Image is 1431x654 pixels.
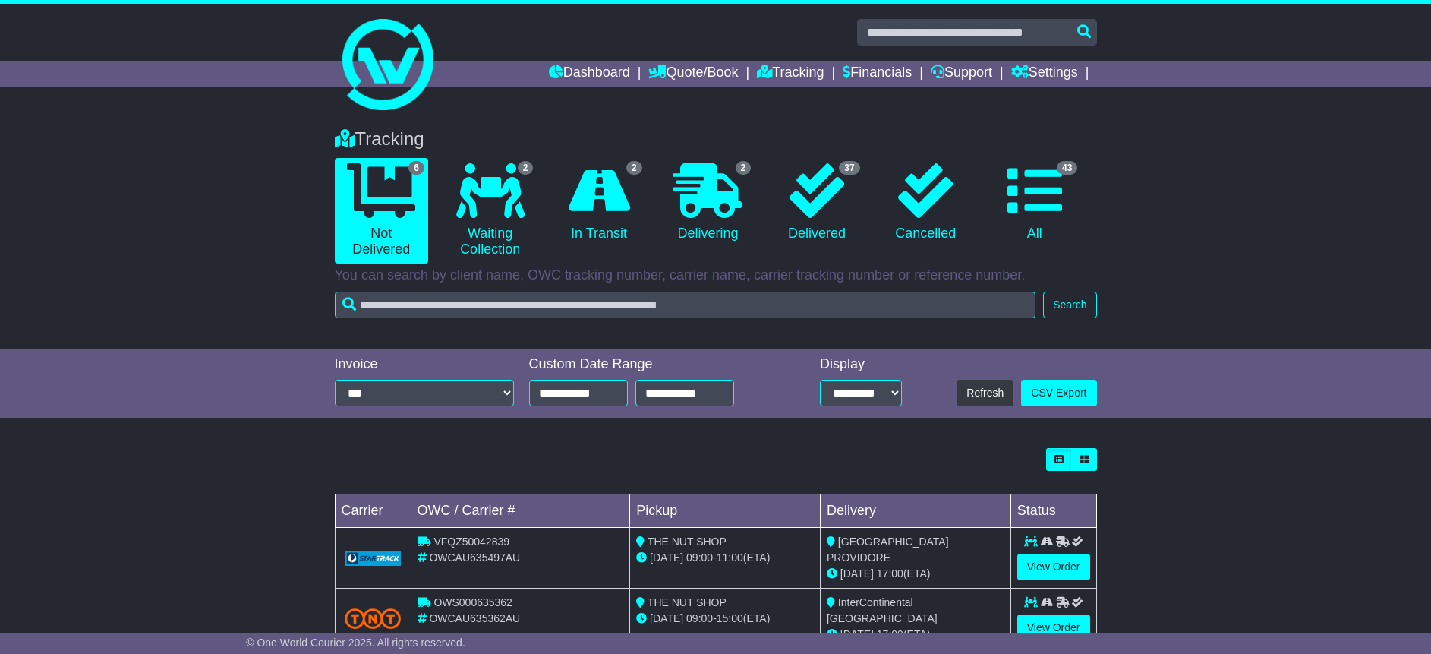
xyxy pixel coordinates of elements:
[1017,554,1090,580] a: View Order
[843,61,912,87] a: Financials
[1010,494,1096,528] td: Status
[877,628,903,640] span: 17:00
[335,494,411,528] td: Carrier
[335,158,428,264] a: 6 Not Delivered
[433,536,509,548] span: VFQZ50042839
[827,627,1004,643] div: (ETA)
[1017,615,1090,641] a: View Order
[879,158,972,248] a: Cancelled
[988,158,1081,248] a: 43 All
[827,566,1004,582] div: (ETA)
[518,161,534,175] span: 2
[820,356,902,373] div: Display
[246,637,465,649] span: © One World Courier 2025. All rights reserved.
[552,158,645,248] a: 2 In Transit
[648,536,727,548] span: THE NUT SHOP
[429,551,520,564] span: OWCAU635497AU
[443,158,537,264] a: 2 Waiting Collection
[686,551,713,564] span: 09:00
[529,356,773,373] div: Custom Date Range
[650,551,683,564] span: [DATE]
[717,551,743,564] span: 11:00
[345,608,402,629] img: TNT_Domestic.png
[877,567,903,580] span: 17:00
[686,612,713,624] span: 09:00
[636,550,814,566] div: - (ETA)
[827,536,949,564] span: [GEOGRAPHIC_DATA] PROVIDORE
[433,596,512,608] span: OWS000635362
[650,612,683,624] span: [DATE]
[931,61,992,87] a: Support
[736,161,752,175] span: 2
[648,596,727,608] span: THE NUT SHOP
[1043,292,1096,318] button: Search
[840,567,874,580] span: [DATE]
[661,158,755,248] a: 2 Delivering
[411,494,630,528] td: OWC / Carrier #
[757,61,824,87] a: Tracking
[1011,61,1078,87] a: Settings
[1057,161,1077,175] span: 43
[770,158,863,248] a: 37 Delivered
[429,612,520,624] span: OWCAU635362AU
[840,628,874,640] span: [DATE]
[820,494,1010,528] td: Delivery
[717,612,743,624] span: 15:00
[626,161,642,175] span: 2
[335,267,1097,284] p: You can search by client name, OWC tracking number, carrier name, carrier tracking number or refe...
[636,611,814,627] div: - (ETA)
[827,596,938,624] span: InterContinental [GEOGRAPHIC_DATA]
[648,61,738,87] a: Quote/Book
[957,380,1013,406] button: Refresh
[549,61,630,87] a: Dashboard
[345,551,402,566] img: GetCarrierServiceLogo
[408,161,424,175] span: 6
[327,128,1105,150] div: Tracking
[839,161,859,175] span: 37
[1021,380,1096,406] a: CSV Export
[335,356,514,373] div: Invoice
[630,494,821,528] td: Pickup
